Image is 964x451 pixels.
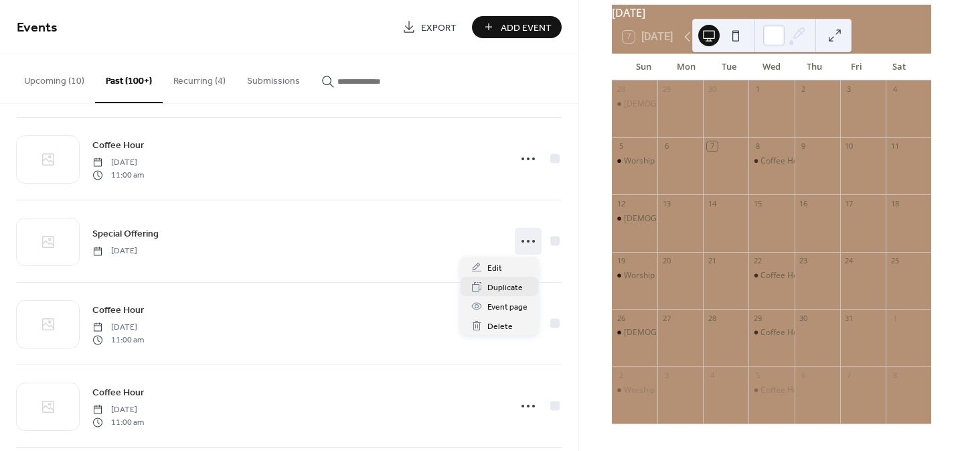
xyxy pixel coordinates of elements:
[890,313,900,323] div: 1
[752,256,762,266] div: 22
[92,137,144,153] a: Coffee Hour
[844,370,854,380] div: 7
[752,198,762,208] div: 15
[890,198,900,208] div: 18
[752,84,762,94] div: 1
[835,54,878,80] div: Fri
[799,370,809,380] div: 6
[612,385,657,396] div: Worship
[92,386,144,400] span: Coffee Hour
[844,198,854,208] div: 17
[92,157,144,169] span: [DATE]
[844,84,854,94] div: 3
[624,327,735,338] div: [DEMOGRAPHIC_DATA] Study
[95,54,163,103] button: Past (100+)
[612,213,657,224] div: Bible Study
[624,270,655,281] div: Worship
[878,54,920,80] div: Sat
[799,256,809,266] div: 23
[616,198,626,208] div: 12
[487,281,523,295] span: Duplicate
[890,256,900,266] div: 25
[616,370,626,380] div: 2
[752,141,762,151] div: 8
[799,141,809,151] div: 9
[750,54,793,80] div: Wed
[501,21,552,35] span: Add Event
[890,370,900,380] div: 8
[661,370,671,380] div: 3
[707,198,717,208] div: 14
[92,334,144,346] span: 11:00 am
[92,304,144,318] span: Coffee Hour
[760,155,806,167] div: Coffee Hour
[707,256,717,266] div: 21
[661,84,671,94] div: 29
[92,245,137,257] span: [DATE]
[616,313,626,323] div: 26
[624,99,735,110] div: [DEMOGRAPHIC_DATA] Study
[844,313,854,323] div: 31
[92,322,144,334] span: [DATE]
[799,198,809,208] div: 16
[844,141,854,151] div: 10
[92,169,144,181] span: 11:00 am
[92,404,144,416] span: [DATE]
[799,84,809,94] div: 2
[624,155,655,167] div: Worship
[752,313,762,323] div: 29
[92,226,159,241] a: Special Offering
[612,99,657,110] div: Bible Study
[707,313,717,323] div: 28
[748,385,794,396] div: Coffee Hour
[472,16,562,38] button: Add Event
[760,327,806,338] div: Coffee Hour
[752,370,762,380] div: 5
[92,139,144,153] span: Coffee Hour
[421,21,457,35] span: Export
[661,313,671,323] div: 27
[612,327,657,338] div: Bible Study
[612,270,657,281] div: Worship
[708,54,750,80] div: Tue
[487,261,502,275] span: Edit
[92,385,144,400] a: Coffee Hour
[163,54,236,102] button: Recurring (4)
[616,256,626,266] div: 19
[707,370,717,380] div: 4
[612,155,657,167] div: Worship
[890,141,900,151] div: 11
[487,300,528,314] span: Event page
[760,385,806,396] div: Coffee Hour
[624,385,655,396] div: Worship
[707,84,717,94] div: 30
[748,155,794,167] div: Coffee Hour
[748,270,794,281] div: Coffee Hour
[665,54,708,80] div: Mon
[844,256,854,266] div: 24
[487,320,513,334] span: Delete
[661,198,671,208] div: 13
[793,54,835,80] div: Thu
[13,54,95,102] button: Upcoming (10)
[616,84,626,94] div: 28
[92,416,144,428] span: 11:00 am
[92,227,159,241] span: Special Offering
[392,16,467,38] a: Export
[624,213,735,224] div: [DEMOGRAPHIC_DATA] Study
[661,141,671,151] div: 6
[890,84,900,94] div: 4
[661,256,671,266] div: 20
[616,141,626,151] div: 5
[623,54,665,80] div: Sun
[799,313,809,323] div: 30
[92,302,144,318] a: Coffee Hour
[760,270,806,281] div: Coffee Hour
[236,54,311,102] button: Submissions
[748,327,794,338] div: Coffee Hour
[17,15,58,41] span: Events
[612,5,931,21] div: [DATE]
[707,141,717,151] div: 7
